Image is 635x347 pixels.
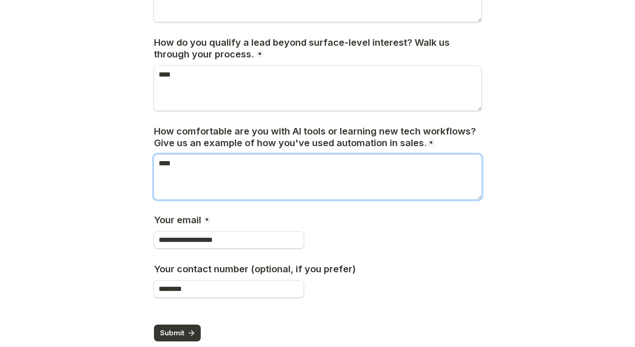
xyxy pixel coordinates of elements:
[160,329,184,336] span: Submit
[154,37,482,60] h3: How do you qualify a lead beyond surface-level interest? Walk us through your process.
[154,281,304,297] input: Your contact number (optional, if you prefer)
[154,66,482,111] textarea: How do you qualify a lead beyond surface-level interest? Walk us through your process.
[154,155,482,199] textarea: How comfortable are you with AI tools or learning new tech workflows? Give us an example of how y...
[154,232,304,248] input: Your email
[154,263,358,275] h3: Your contact number (optional, if you prefer)
[154,325,201,341] button: Submit
[154,214,204,226] h3: Your email
[154,126,482,149] h3: How comfortable are you with AI tools or learning new tech workflows? Give us an example of how y...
